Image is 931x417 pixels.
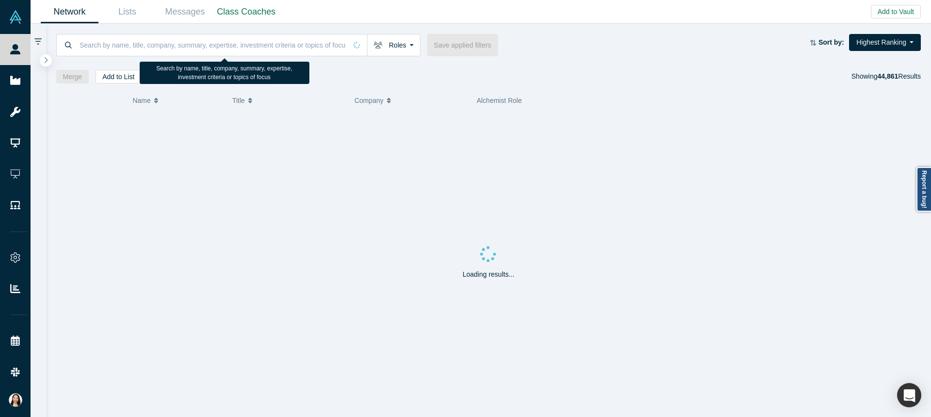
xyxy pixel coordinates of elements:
a: Lists [98,0,156,23]
p: Loading results... [463,269,514,280]
button: Add to List [96,70,141,83]
button: Company [354,90,466,111]
a: Class Coaches [214,0,279,23]
span: Name [132,90,150,111]
span: Results [877,72,921,80]
div: Showing [851,70,921,83]
button: Title [232,90,344,111]
button: Merge [56,70,89,83]
button: Add to Vault [871,5,921,18]
img: Ryoko Manabe's Account [9,393,22,407]
span: Company [354,90,384,111]
button: Save applied filters [427,34,498,56]
button: Highest Ranking [849,34,921,51]
a: Report a bug! [916,167,931,212]
strong: 44,861 [877,72,898,80]
span: Title [232,90,245,111]
span: Alchemist Role [477,97,522,104]
a: Messages [156,0,214,23]
a: Network [41,0,98,23]
button: Roles [367,34,420,56]
img: Alchemist Vault Logo [9,10,22,24]
strong: Sort by: [819,38,844,46]
input: Search by name, title, company, summary, expertise, investment criteria or topics of focus [79,33,347,56]
button: Name [132,90,222,111]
